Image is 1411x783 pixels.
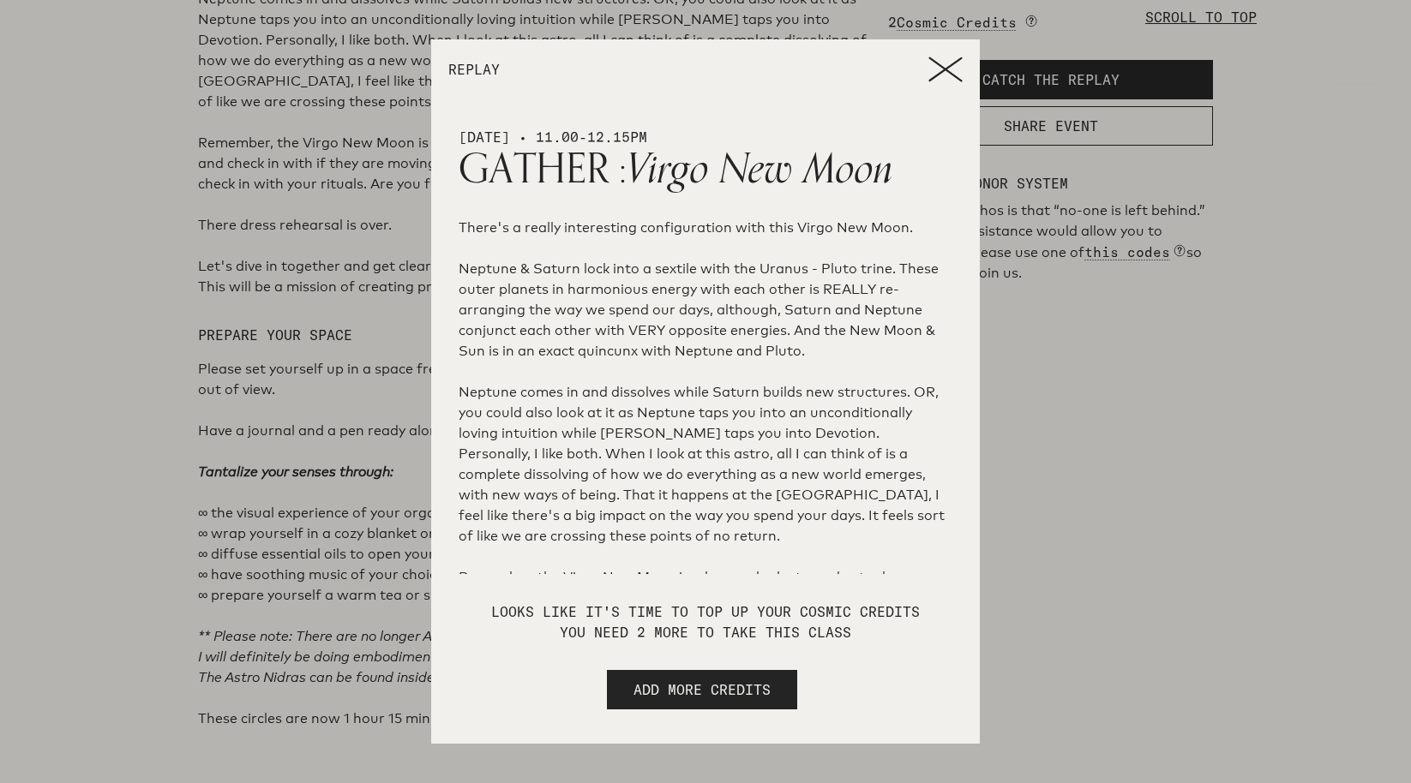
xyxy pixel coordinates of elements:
button: ADD MORE CREDITS [607,670,797,709]
span: ADD MORE CREDITS [633,679,771,700]
p: You need 2 more to take this class [459,622,952,643]
h1: GATHER : [459,147,952,190]
p: Neptune & Saturn lock into a sextile with the Uranus - Pluto trine. These outer planets in harmon... [459,259,952,362]
p: REPLAY [448,63,928,76]
p: [DATE] • 11.00-12.15pm [459,127,952,147]
p: There's a really interesting configuration with this Virgo New Moon. [459,218,952,238]
span: Virgo New Moon [627,135,893,203]
p: Remember, the Virgo New Moon is when we look at our day to day activities, habits and routines an... [459,567,952,649]
p: Looks like it's time to top up your cosmic credits [459,601,952,622]
p: Neptune comes in and dissolves while Saturn builds new structures. OR, you could also look at it ... [459,382,952,547]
